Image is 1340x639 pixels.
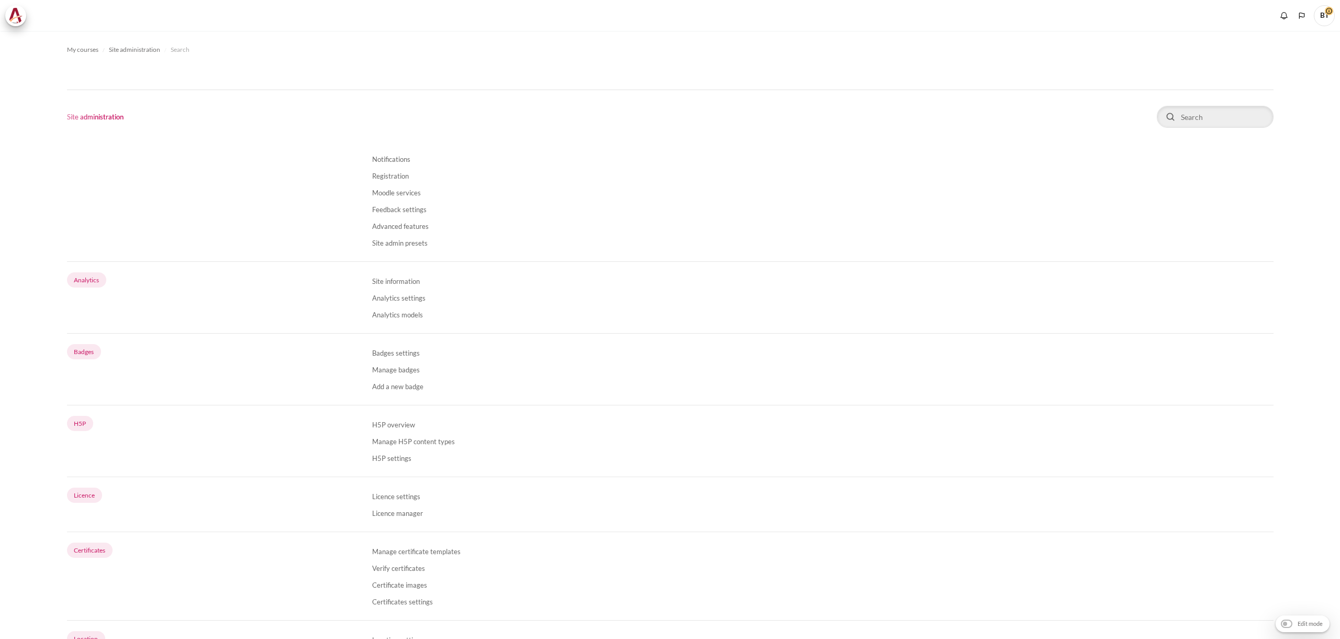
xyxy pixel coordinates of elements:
[67,43,98,56] a: My courses
[171,43,189,56] a: Search
[67,543,113,558] a: Certificates
[372,454,411,462] a: H5P settings
[372,366,420,374] a: Manage badges
[1276,8,1292,24] div: Show notification window with no new notifications
[372,437,455,446] a: Manage H5P content types
[109,43,160,56] a: Site administration
[372,294,426,302] a: Analytics settings
[372,239,428,247] a: Site admin presets
[67,41,1274,58] nav: Navigation bar
[372,564,425,572] a: Verify certificates
[372,581,427,589] a: Certificate images
[372,547,461,556] a: Manage certificate templates
[372,172,409,180] a: Registration
[372,189,421,197] a: Moodle services
[372,492,420,501] a: Licence settings
[1157,106,1274,128] input: Search
[372,155,410,163] a: Notifications
[372,349,420,357] a: Badges settings
[1314,5,1335,26] span: BT
[372,222,429,230] a: Advanced features
[8,8,23,24] img: Architeck
[67,488,102,503] a: Licence
[372,277,420,285] a: Site information
[67,113,124,122] h1: Site administration
[1294,8,1310,24] button: Languages
[372,205,427,214] a: Feedback settings
[67,416,93,431] a: H5P
[109,45,160,54] span: Site administration
[372,598,433,606] a: Certificates settings
[1314,5,1335,26] a: User menu
[372,382,423,391] a: Add a new badge
[372,421,415,429] a: H5P overview
[372,311,423,319] a: Analytics models
[5,5,31,26] a: Architeck Architeck
[171,45,189,54] span: Search
[67,272,106,288] a: Analytics
[67,344,101,359] a: Badges
[67,45,98,54] span: My courses
[372,509,423,517] a: Licence manager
